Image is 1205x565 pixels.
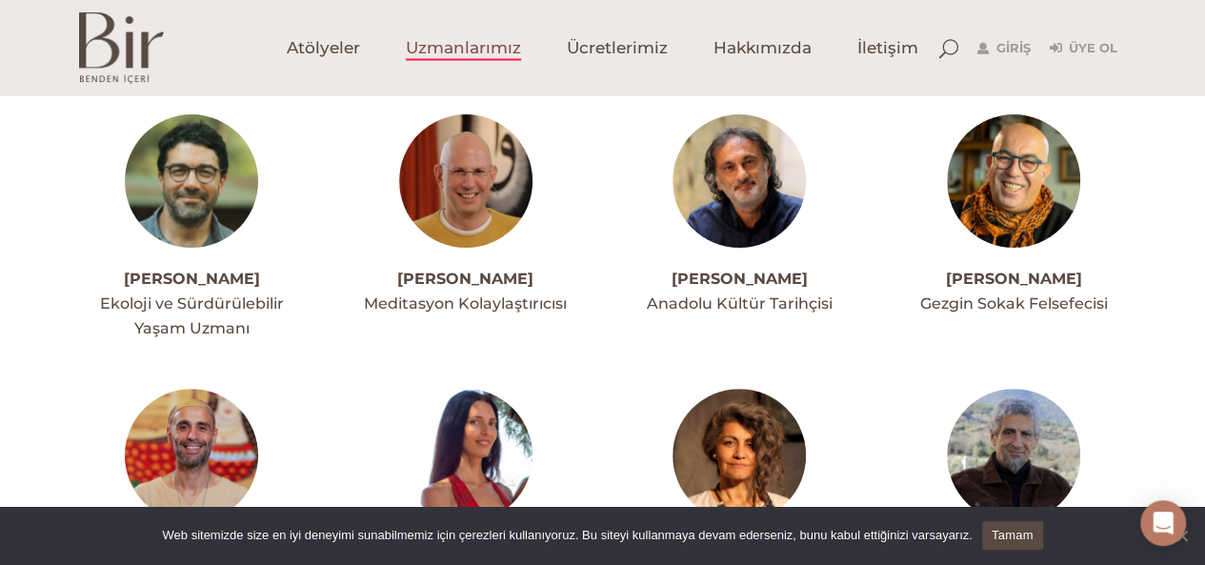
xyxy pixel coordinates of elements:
[1140,500,1186,546] div: Open Intercom Messenger
[100,294,284,337] span: Ekoloji ve Sürdürülebilir Yaşam Uzmanı
[397,270,533,288] a: [PERSON_NAME]
[399,114,532,248] img: meditasyon-ahmet-1-300x300.jpg
[287,37,360,59] span: Atölyeler
[945,270,1081,288] a: [PERSON_NAME]
[125,389,258,522] img: alperakprofil-300x300.jpg
[1050,37,1117,60] a: Üye Ol
[364,294,567,313] span: Meditasyon Kolaylaştırıcısı
[947,114,1080,248] img: alinakiprofil--300x300.jpg
[399,389,532,522] img: amberprofil1-300x300.jpg
[406,37,521,59] span: Uzmanlarımız
[919,294,1107,313] span: Gezgin Sokak Felsefecisi
[162,526,972,545] span: Web sitemizde size en iyi deneyimi sunabilmemiz için çerezleri kullanıyoruz. Bu siteyi kullanmaya...
[124,270,260,288] a: [PERSON_NAME]
[982,521,1043,550] a: Tamam
[857,37,918,59] span: İletişim
[673,114,806,248] img: Ali_Canip_Olgunlu_003_copy-300x300.jpg
[977,37,1031,60] a: Giriş
[713,37,812,59] span: Hakkımızda
[567,37,668,59] span: Ücretlerimiz
[947,389,1080,522] img: Koray_Arham_Mincinozlu_002_copy-300x300.jpg
[673,389,806,522] img: arbilprofilfoto-300x300.jpg
[125,114,258,248] img: ahmetacarprofil--300x300.jpg
[647,294,833,313] span: Anadolu Kültür Tarihçisi
[672,270,808,288] a: [PERSON_NAME]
